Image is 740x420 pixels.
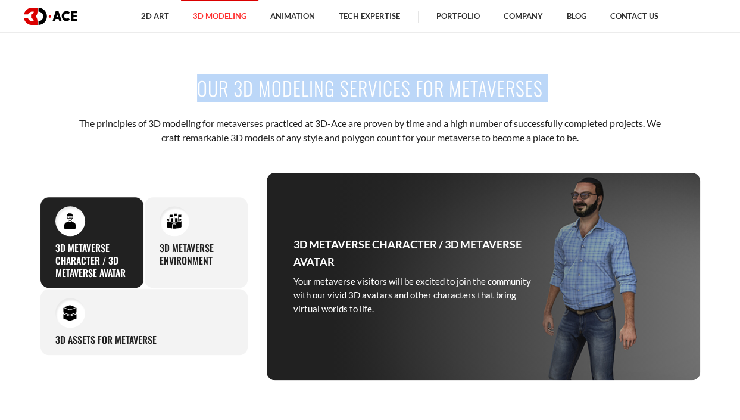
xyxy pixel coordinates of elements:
[293,236,538,269] h3: 3D Metaverse Character / 3D Metaverse Avatar
[40,74,701,101] h2: Our 3D Modeling Services For Metaverses
[77,116,663,145] p: The principles of 3D modeling for metaverses practiced at 3D-Ace are proven by time and a high nu...
[293,275,538,316] p: Your metaverse visitors will be excited to join the community with our vivid 3D avatars and other...
[160,242,233,267] h3: 3D Metaverse Environment
[24,8,77,25] img: logo dark
[55,334,157,346] h3: 3D Assets for Metaverse
[166,213,182,229] img: 3D Metaverse Environment
[55,242,129,279] h3: 3D Metaverse Character / 3D Metaverse Avatar
[62,305,78,321] img: 3D Assets for Metaverse
[62,213,78,229] img: 3D Metaverse Character / 3D Metaverse Avatar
